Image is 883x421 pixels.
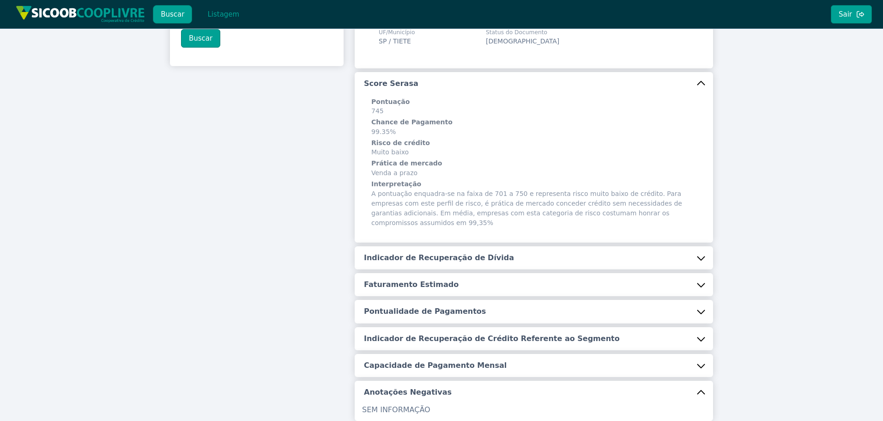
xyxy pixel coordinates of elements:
span: 99.35% [371,118,696,137]
button: Score Serasa [355,72,713,95]
p: SEM INFORMAÇÃO [362,404,706,415]
span: Status do Documento [486,28,559,37]
button: Buscar [153,5,192,24]
span: Venda a prazo [371,159,696,178]
button: Anotações Negativas [355,381,713,404]
button: Listagem [200,5,247,24]
span: Muito baixo [371,139,696,158]
span: 745 [371,98,696,116]
button: Pontualidade de Pagamentos [355,300,713,323]
h6: Interpretação [371,180,696,189]
h5: Anotações Negativas [364,387,452,397]
h5: Indicador de Recuperação de Crédito Referente ao Segmento [364,334,620,344]
h5: Capacidade de Pagamento Mensal [364,360,507,371]
h6: Pontuação [371,98,696,107]
h6: Risco de crédito [371,139,696,148]
img: img/sicoob_cooplivre.png [16,6,145,23]
h5: Score Serasa [364,79,418,89]
span: [DEMOGRAPHIC_DATA] [486,37,559,45]
button: Buscar [181,29,220,48]
span: A pontuação enquadra-se na faixa de 701 a 750 e representa risco muito baixo de crédito. Para emp... [371,180,696,228]
span: SP / TIETE [379,37,411,45]
h5: Indicador de Recuperação de Dívida [364,253,514,263]
h6: Chance de Pagamento [371,118,696,127]
button: Faturamento Estimado [355,273,713,296]
button: Indicador de Recuperação de Dívida [355,246,713,269]
button: Capacidade de Pagamento Mensal [355,354,713,377]
button: Indicador de Recuperação de Crédito Referente ao Segmento [355,327,713,350]
h6: Prática de mercado [371,159,696,168]
button: Sair [831,5,872,24]
h5: Pontualidade de Pagamentos [364,306,486,317]
h5: Faturamento Estimado [364,280,459,290]
span: UF/Município [379,28,415,37]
